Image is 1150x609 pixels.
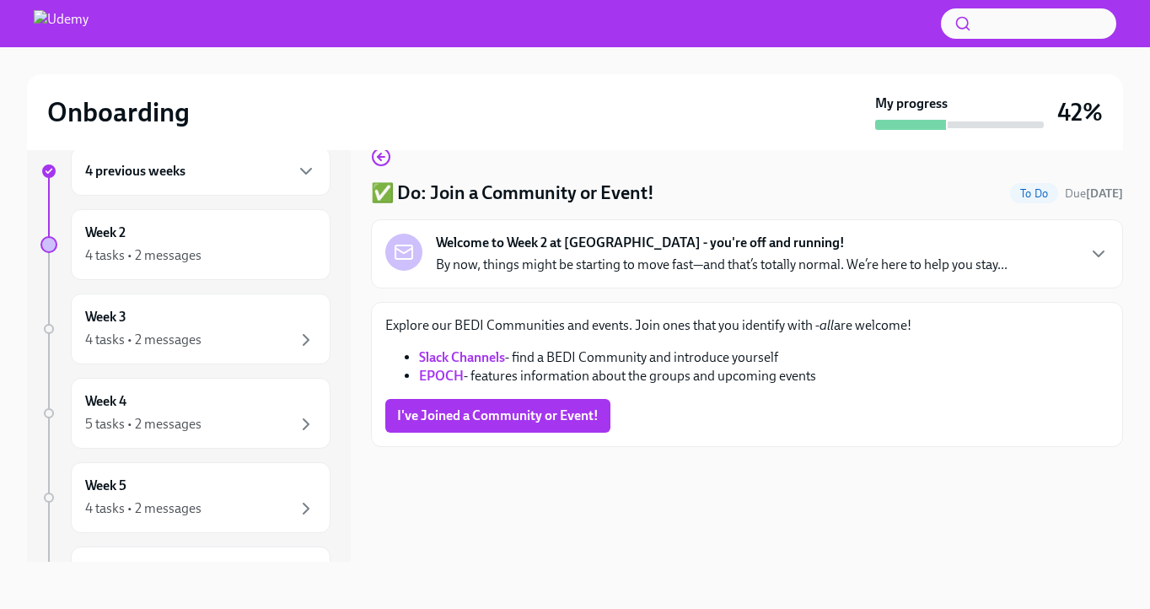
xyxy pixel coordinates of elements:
span: Due [1065,186,1123,201]
h6: Week 6 [85,561,126,579]
div: 5 tasks • 2 messages [85,415,202,434]
em: all [820,317,834,333]
div: 4 previous weeks [71,147,330,196]
h4: ✅ Do: Join a Community or Event! [371,181,654,206]
img: Udemy [34,10,89,37]
strong: My progress [875,94,948,113]
h3: 42% [1057,97,1103,127]
a: Slack Channels [419,349,505,365]
a: EPOCH [419,368,464,384]
p: Explore our BEDI Communities and events. Join ones that you identify with - are welcome! [385,316,1109,335]
p: By now, things might be starting to move fast—and that’s totally normal. We’re here to help you s... [436,256,1008,274]
h6: Week 5 [85,477,126,495]
h6: Week 3 [85,308,126,326]
h6: Week 4 [85,392,126,411]
div: 4 tasks • 2 messages [85,499,202,518]
a: Week 54 tasks • 2 messages [40,462,330,533]
h6: Week 2 [85,224,126,242]
strong: [DATE] [1086,186,1123,201]
div: 4 tasks • 2 messages [85,246,202,265]
a: Week 45 tasks • 2 messages [40,378,330,449]
a: Week 24 tasks • 2 messages [40,209,330,280]
div: 4 tasks • 2 messages [85,331,202,349]
strong: Welcome to Week 2 at [GEOGRAPHIC_DATA] - you're off and running! [436,234,845,252]
span: I've Joined a Community or Event! [397,407,599,424]
li: - features information about the groups and upcoming events [419,367,1109,385]
a: Week 34 tasks • 2 messages [40,294,330,364]
span: To Do [1010,187,1058,200]
li: - find a BEDI Community and introduce yourself [419,348,1109,367]
button: I've Joined a Community or Event! [385,399,610,433]
span: September 6th, 2025 10:00 [1065,186,1123,202]
h2: Onboarding [47,95,190,129]
h6: 4 previous weeks [85,162,185,181]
